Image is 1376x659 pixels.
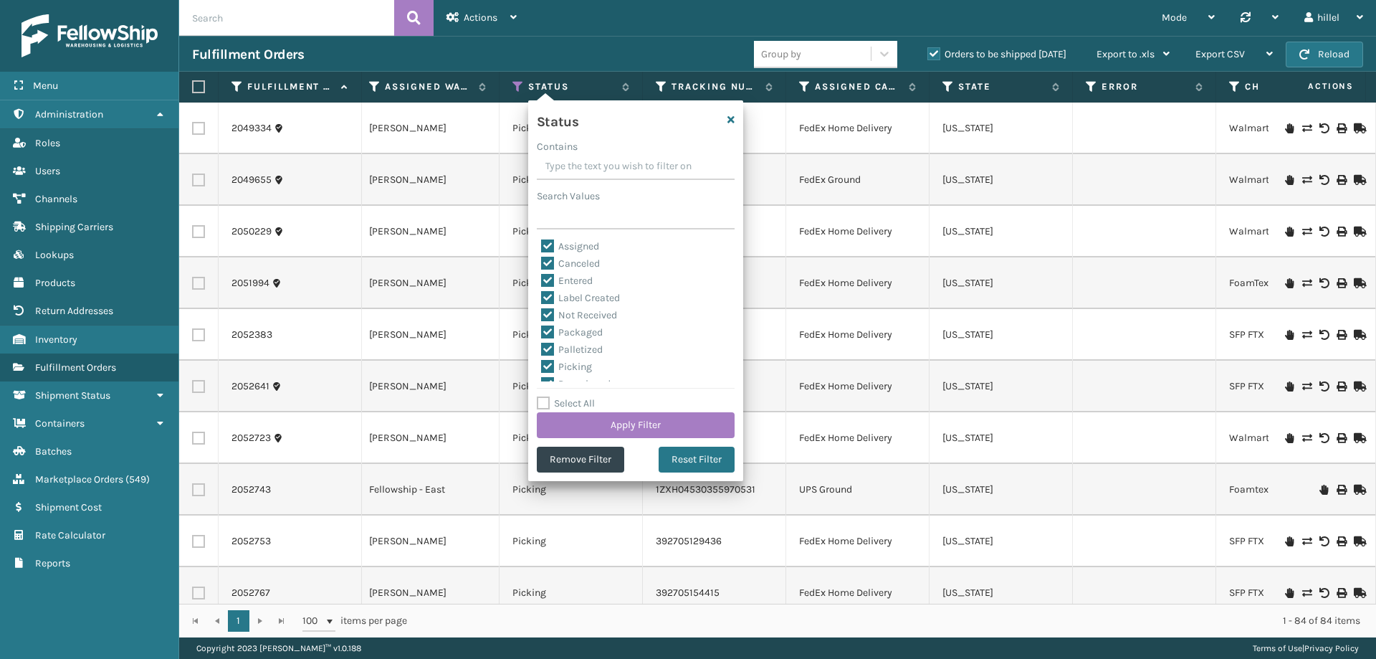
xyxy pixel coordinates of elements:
i: Void Label [1319,433,1328,443]
i: Mark as Shipped [1354,485,1362,495]
i: Void Label [1319,330,1328,340]
div: Group by [761,47,801,62]
i: Void Label [1319,227,1328,237]
i: Change shipping [1302,227,1311,237]
span: Export to .xls [1096,48,1155,60]
i: Print Label [1337,433,1345,443]
p: Copyright 2023 [PERSON_NAME]™ v 1.0.188 [196,637,361,659]
a: 2052383 [231,328,272,342]
i: Change shipping [1302,381,1311,392]
i: Mark as Shipped [1354,381,1362,392]
i: Print Label [1337,175,1345,185]
i: Void Label [1319,123,1328,133]
td: Picking [500,206,643,257]
span: Reports [35,557,70,569]
label: Entered [541,275,593,287]
td: Walmart DSV [1216,154,1360,206]
button: Apply Filter [537,412,735,438]
span: items per page [302,610,407,632]
label: Assigned Carrier Service [815,80,902,93]
button: Reset Filter [659,447,735,473]
td: SFP FTX [1216,361,1360,412]
label: Channel [1245,80,1332,93]
img: logo [21,14,158,57]
i: On Hold [1285,381,1294,392]
i: Change shipping [1302,278,1311,288]
td: [PERSON_NAME] [356,206,500,257]
span: Menu [33,80,58,92]
td: FedEx Home Delivery [786,257,930,309]
td: [US_STATE] [930,257,1073,309]
i: On Hold [1285,123,1294,133]
i: Mark as Shipped [1354,536,1362,546]
i: Change shipping [1302,175,1311,185]
i: On Hold [1285,227,1294,237]
i: On Hold [1285,175,1294,185]
button: Reload [1286,42,1363,67]
span: Batches [35,445,72,457]
td: [PERSON_NAME] [356,567,500,619]
i: Mark as Shipped [1354,588,1362,598]
a: 2050229 [231,224,272,239]
label: Fulfillment Order Id [247,80,334,93]
span: Channels [35,193,77,205]
label: Not Received [541,309,617,321]
i: Void Label [1319,381,1328,392]
i: Print Label [1337,330,1345,340]
a: 1 [228,610,249,632]
td: Picking [500,567,643,619]
td: [US_STATE] [930,154,1073,206]
i: On Hold [1285,433,1294,443]
i: Void Label [1319,536,1328,546]
label: State [958,80,1045,93]
td: FoamTex CoolGel [1216,257,1360,309]
span: Users [35,165,60,177]
i: Change shipping [1302,433,1311,443]
td: Picking [500,309,643,361]
td: FedEx Home Delivery [786,309,930,361]
label: Assigned [541,240,599,252]
i: Void Label [1319,588,1328,598]
td: [PERSON_NAME] [356,103,500,154]
label: Reassigned [541,378,611,390]
span: Products [35,277,75,289]
a: 2052767 [231,586,270,600]
i: Mark as Shipped [1354,227,1362,237]
td: Walmart DSV [1216,103,1360,154]
span: Lookups [35,249,74,261]
h4: Status [537,109,578,131]
td: Picking [500,412,643,464]
a: 392705129436 [656,535,722,547]
td: [PERSON_NAME] [356,309,500,361]
i: Mark as Shipped [1354,433,1362,443]
a: Privacy Policy [1304,643,1359,653]
label: Status [528,80,615,93]
a: 2052723 [231,431,271,445]
i: Mark as Shipped [1354,278,1362,288]
i: Change shipping [1302,536,1311,546]
td: SFP FTX [1216,516,1360,567]
a: 2052641 [231,379,269,394]
div: 1 - 84 of 84 items [427,614,1360,628]
td: Picking [500,154,643,206]
td: [PERSON_NAME] [356,361,500,412]
span: Shipping Carriers [35,221,113,233]
td: UPS Ground [786,464,930,516]
i: Print Label [1337,123,1345,133]
td: [US_STATE] [930,361,1073,412]
td: [PERSON_NAME] [356,257,500,309]
i: Change shipping [1302,588,1311,598]
span: Shipment Cost [35,501,102,513]
td: [US_STATE] [930,103,1073,154]
td: Walmart DSV [1216,412,1360,464]
td: [US_STATE] [930,206,1073,257]
td: FedEx Home Delivery [786,567,930,619]
td: Picking [500,103,643,154]
input: Type the text you wish to filter on [537,154,735,180]
i: Mark as Shipped [1354,123,1362,133]
i: On Hold [1285,536,1294,546]
span: Actions [1263,75,1362,98]
label: Error [1102,80,1188,93]
i: Print Label [1337,588,1345,598]
td: [PERSON_NAME] [356,516,500,567]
